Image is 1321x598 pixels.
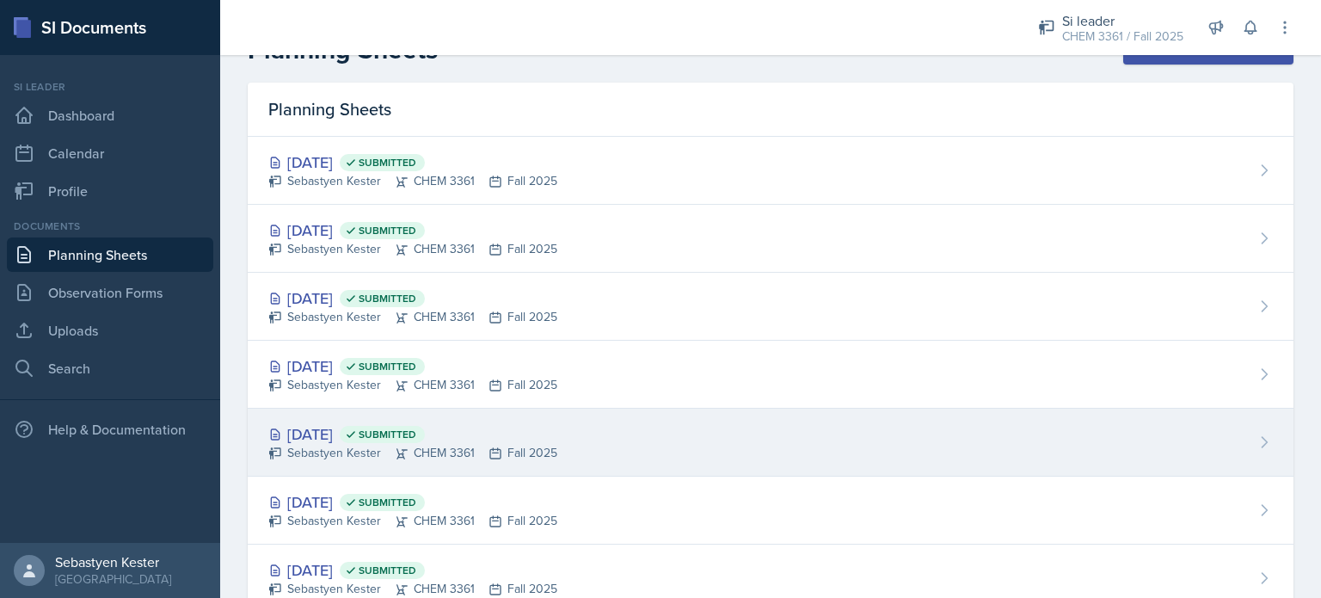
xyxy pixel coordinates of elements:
div: Sebastyen Kester CHEM 3361 Fall 2025 [268,172,557,190]
a: Search [7,351,213,385]
a: Dashboard [7,98,213,133]
span: Submitted [359,360,416,373]
div: Sebastyen Kester [55,553,171,570]
div: Sebastyen Kester CHEM 3361 Fall 2025 [268,376,557,394]
div: Documents [7,219,213,234]
a: Planning Sheets [7,237,213,272]
div: [DATE] [268,422,557,446]
div: Sebastyen Kester CHEM 3361 Fall 2025 [268,240,557,258]
div: Si leader [7,79,213,95]
a: Calendar [7,136,213,170]
span: Submitted [359,428,416,441]
a: [DATE] Submitted Sebastyen KesterCHEM 3361Fall 2025 [248,137,1293,205]
div: [GEOGRAPHIC_DATA] [55,570,171,588]
div: Sebastyen Kester CHEM 3361 Fall 2025 [268,308,557,326]
h2: Planning Sheets [248,34,438,65]
span: Submitted [359,156,416,170]
div: New Planning Sheet [1134,43,1282,57]
div: Sebastyen Kester CHEM 3361 Fall 2025 [268,444,557,462]
div: [DATE] [268,151,557,174]
div: [DATE] [268,287,557,310]
div: [DATE] [268,219,557,242]
div: Help & Documentation [7,412,213,447]
a: [DATE] Submitted Sebastyen KesterCHEM 3361Fall 2025 [248,409,1293,477]
div: [DATE] [268,490,557,514]
div: Si leader [1062,10,1183,31]
a: Observation Forms [7,275,213,310]
a: [DATE] Submitted Sebastyen KesterCHEM 3361Fall 2025 [248,341,1293,409]
a: Profile [7,174,213,208]
a: [DATE] Submitted Sebastyen KesterCHEM 3361Fall 2025 [248,205,1293,273]
span: Submitted [359,496,416,509]
a: Uploads [7,313,213,348]
div: [DATE] [268,354,557,378]
span: Submitted [359,292,416,305]
div: CHEM 3361 / Fall 2025 [1062,28,1183,46]
a: [DATE] Submitted Sebastyen KesterCHEM 3361Fall 2025 [248,273,1293,341]
div: [DATE] [268,558,557,582]
div: Sebastyen Kester CHEM 3361 Fall 2025 [268,512,557,530]
span: Submitted [359,224,416,237]
div: Sebastyen Kester CHEM 3361 Fall 2025 [268,580,557,598]
div: Planning Sheets [248,83,1293,137]
span: Submitted [359,564,416,577]
a: [DATE] Submitted Sebastyen KesterCHEM 3361Fall 2025 [248,477,1293,545]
